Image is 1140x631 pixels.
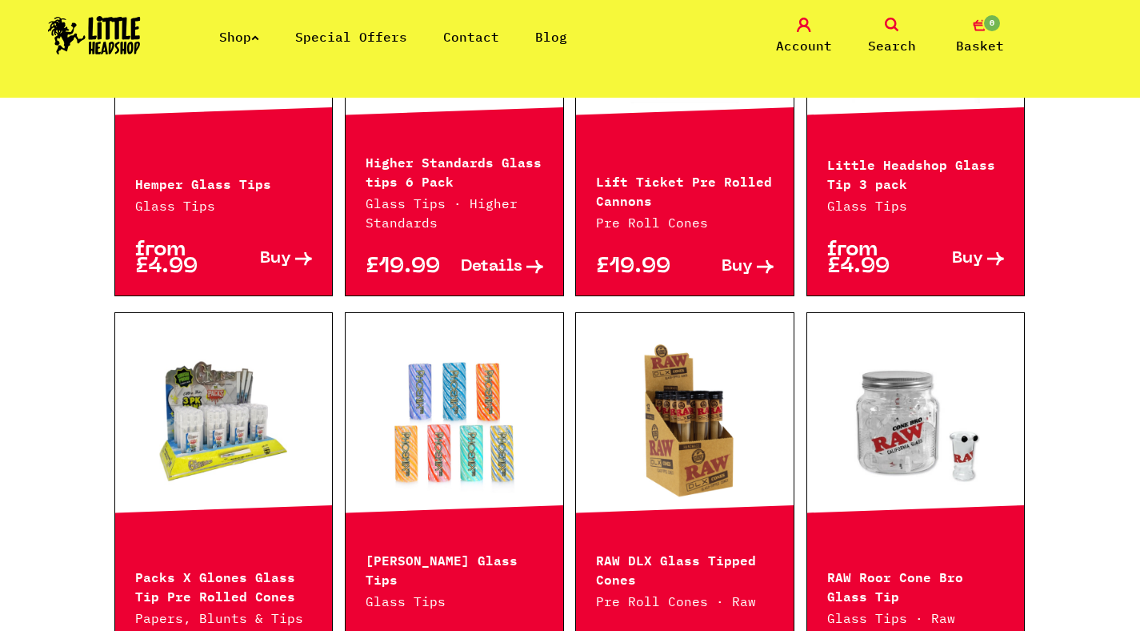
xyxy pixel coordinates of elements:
[366,151,543,190] p: Higher Standards Glass tips 6 Pack
[48,16,141,54] img: Little Head Shop Logo
[535,29,567,45] a: Blog
[596,213,774,232] p: Pre Roll Cones
[366,194,543,232] p: Glass Tips · Higher Standards
[596,171,774,209] p: Lift Ticket Pre Rolled Cannons
[596,592,774,611] p: Pre Roll Cones · Raw
[952,251,983,267] span: Buy
[852,18,932,55] a: Search
[260,251,291,267] span: Buy
[223,242,312,275] a: Buy
[776,36,832,55] span: Account
[982,14,1002,33] span: 0
[940,18,1020,55] a: 0 Basket
[827,242,916,275] p: from £4.99
[366,259,454,275] p: £19.99
[868,36,916,55] span: Search
[443,29,499,45] a: Contact
[135,242,224,275] p: from £4.99
[135,173,313,192] p: Hemper Glass Tips
[956,36,1004,55] span: Basket
[135,566,313,605] p: Packs X Glones Glass Tip Pre Rolled Cones
[827,566,1005,605] p: RAW Roor Cone Bro Glass Tip
[135,196,313,215] p: Glass Tips
[916,242,1005,275] a: Buy
[135,609,313,628] p: Papers, Blunts & Tips
[366,549,543,588] p: [PERSON_NAME] Glass Tips
[596,549,774,588] p: RAW DLX Glass Tipped Cones
[461,259,522,275] span: Details
[219,29,259,45] a: Shop
[827,196,1005,215] p: Glass Tips
[295,29,407,45] a: Special Offers
[827,609,1005,628] p: Glass Tips · Raw
[685,259,774,275] a: Buy
[827,154,1005,192] p: Little Headshop Glass Tip 3 pack
[366,592,543,611] p: Glass Tips
[454,259,543,275] a: Details
[722,259,753,275] span: Buy
[596,259,685,275] p: £19.99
